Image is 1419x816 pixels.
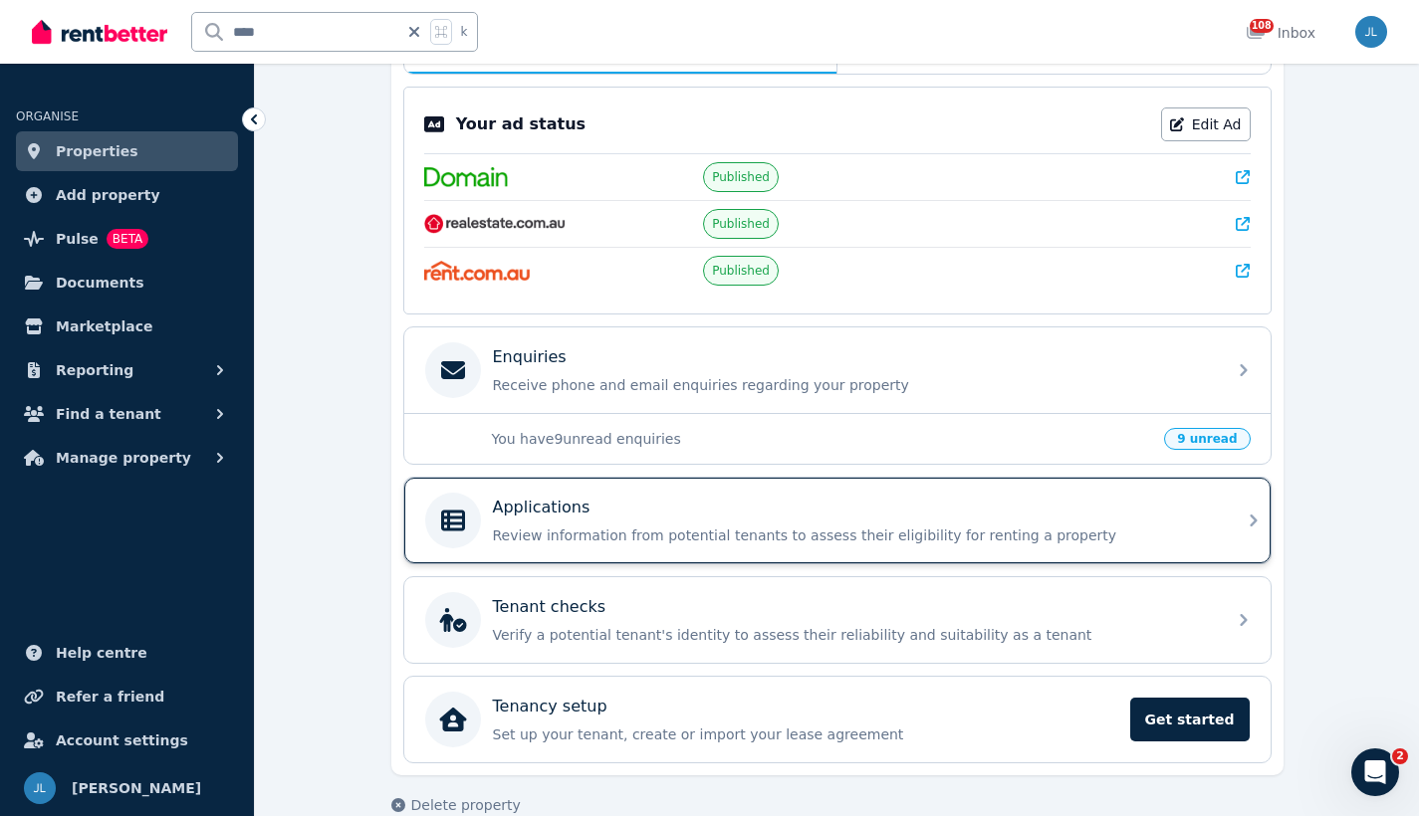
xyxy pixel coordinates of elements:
[56,402,161,426] span: Find a tenant
[493,595,606,619] p: Tenant checks
[16,350,238,390] button: Reporting
[493,695,607,718] p: Tenancy setup
[16,131,238,171] a: Properties
[1164,428,1250,450] span: 9 unread
[493,496,591,519] p: Applications
[404,577,1271,663] a: Tenant checksVerify a potential tenant's identity to assess their reliability and suitability as ...
[56,358,133,382] span: Reporting
[492,429,1153,449] p: You have 9 unread enquiries
[56,728,188,752] span: Account settings
[1246,23,1315,43] div: Inbox
[56,271,144,295] span: Documents
[56,641,147,665] span: Help centre
[1161,107,1251,141] a: Edit Ad
[16,633,238,673] a: Help centre
[493,345,567,369] p: Enquiries
[72,776,201,800] span: [PERSON_NAME]
[1351,748,1399,796] iframe: Intercom live chat
[493,525,1214,545] p: Review information from potential tenants to assess their eligibility for renting a property
[712,263,770,279] span: Published
[1250,19,1274,33] span: 108
[56,446,191,470] span: Manage property
[16,394,238,434] button: Find a tenant
[712,216,770,232] span: Published
[107,229,148,249] span: BETA
[411,795,521,815] span: Delete property
[24,772,56,804] img: Joanne Lau
[404,677,1271,762] a: Tenancy setupSet up your tenant, create or import your lease agreementGet started
[56,227,99,251] span: Pulse
[1392,748,1408,764] span: 2
[16,263,238,303] a: Documents
[424,167,508,187] img: Domain.com.au
[56,183,160,207] span: Add property
[460,24,467,40] span: k
[56,685,164,709] span: Refer a friend
[456,112,586,136] p: Your ad status
[16,109,79,123] span: ORGANISE
[391,795,521,815] button: Delete property
[424,261,531,281] img: Rent.com.au
[56,314,152,338] span: Marketplace
[493,724,1118,744] p: Set up your tenant, create or import your lease agreement
[712,169,770,185] span: Published
[56,139,138,163] span: Properties
[16,219,238,259] a: PulseBETA
[16,677,238,716] a: Refer a friend
[493,375,1214,395] p: Receive phone and email enquiries regarding your property
[32,17,167,47] img: RentBetter
[16,175,238,215] a: Add property
[424,214,567,234] img: RealEstate.com.au
[16,438,238,478] button: Manage property
[404,327,1271,413] a: EnquiriesReceive phone and email enquiries regarding your property
[493,625,1214,645] p: Verify a potential tenant's identity to assess their reliability and suitability as a tenant
[16,306,238,346] a: Marketplace
[404,478,1271,563] a: ApplicationsReview information from potential tenants to assess their eligibility for renting a p...
[1130,698,1250,741] span: Get started
[16,720,238,760] a: Account settings
[1355,16,1387,48] img: Joanne Lau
